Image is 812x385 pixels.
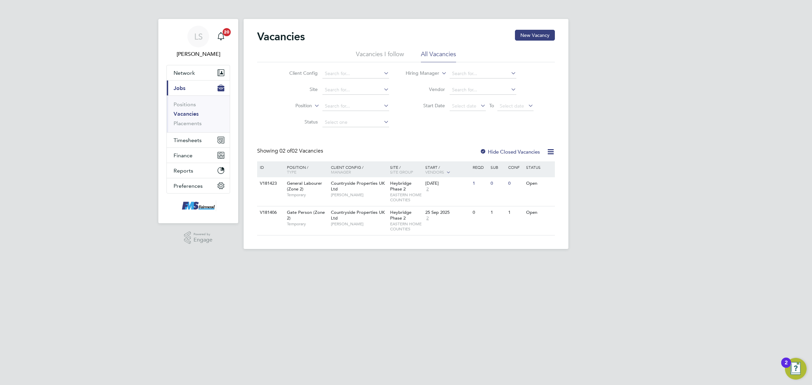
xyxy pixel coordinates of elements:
[174,111,199,117] a: Vacancies
[167,95,230,132] div: Jobs
[258,206,282,219] div: V181406
[450,85,516,95] input: Search for...
[194,231,212,237] span: Powered by
[524,206,554,219] div: Open
[390,180,411,192] span: Heybridge Phase 2
[785,363,788,371] div: 2
[331,209,385,221] span: Countryside Properties UK Ltd
[425,181,469,186] div: [DATE]
[425,216,430,221] span: 2
[166,200,230,211] a: Go to home page
[174,120,202,127] a: Placements
[174,167,193,174] span: Reports
[167,133,230,148] button: Timesheets
[515,30,555,41] button: New Vacancy
[282,161,329,178] div: Position /
[450,69,516,78] input: Search for...
[506,177,524,190] div: 0
[287,221,328,227] span: Temporary
[257,30,305,43] h2: Vacancies
[489,177,506,190] div: 0
[452,103,476,109] span: Select date
[174,152,193,159] span: Finance
[279,70,318,76] label: Client Config
[322,69,389,78] input: Search for...
[287,180,322,192] span: General Labourer (Zone 2)
[390,192,422,203] span: EASTERN HOME COUNTIES
[331,180,385,192] span: Countryside Properties UK Ltd
[390,221,422,232] span: EASTERN HOME COUNTIES
[500,103,524,109] span: Select date
[279,148,292,154] span: 02 of
[425,169,444,175] span: Vendors
[322,85,389,95] input: Search for...
[331,192,387,198] span: [PERSON_NAME]
[258,177,282,190] div: V181423
[406,103,445,109] label: Start Date
[425,186,430,192] span: 2
[174,85,185,91] span: Jobs
[174,183,203,189] span: Preferences
[390,169,413,175] span: Site Group
[524,161,554,173] div: Status
[194,32,203,41] span: LS
[471,177,489,190] div: 1
[166,26,230,58] a: LS[PERSON_NAME]
[424,161,471,178] div: Start /
[174,101,196,108] a: Positions
[257,148,324,155] div: Showing
[167,163,230,178] button: Reports
[329,161,388,178] div: Client Config /
[258,161,282,173] div: ID
[174,70,195,76] span: Network
[180,200,216,211] img: f-mead-logo-retina.png
[489,206,506,219] div: 1
[287,209,325,221] span: Gate Person (Zone 2)
[322,118,389,127] input: Select one
[166,50,230,58] span: Lawrence Schott
[279,148,323,154] span: 02 Vacancies
[167,178,230,193] button: Preferences
[331,169,351,175] span: Manager
[471,206,489,219] div: 0
[223,28,231,36] span: 20
[279,86,318,92] label: Site
[273,103,312,109] label: Position
[480,149,540,155] label: Hide Closed Vacancies
[406,86,445,92] label: Vendor
[489,161,506,173] div: Sub
[214,26,228,47] a: 20
[279,119,318,125] label: Status
[400,70,439,77] label: Hiring Manager
[785,358,807,380] button: Open Resource Center, 2 new notifications
[287,192,328,198] span: Temporary
[421,50,456,62] li: All Vacancies
[487,101,496,110] span: To
[287,169,296,175] span: Type
[167,65,230,80] button: Network
[167,148,230,163] button: Finance
[388,161,424,178] div: Site /
[390,209,411,221] span: Heybridge Phase 2
[524,177,554,190] div: Open
[184,231,213,244] a: Powered byEngage
[331,221,387,227] span: [PERSON_NAME]
[194,237,212,243] span: Engage
[356,50,404,62] li: Vacancies I follow
[167,81,230,95] button: Jobs
[471,161,489,173] div: Reqd
[174,137,202,143] span: Timesheets
[506,206,524,219] div: 1
[158,19,238,223] nav: Main navigation
[425,210,469,216] div: 25 Sep 2025
[322,101,389,111] input: Search for...
[506,161,524,173] div: Conf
